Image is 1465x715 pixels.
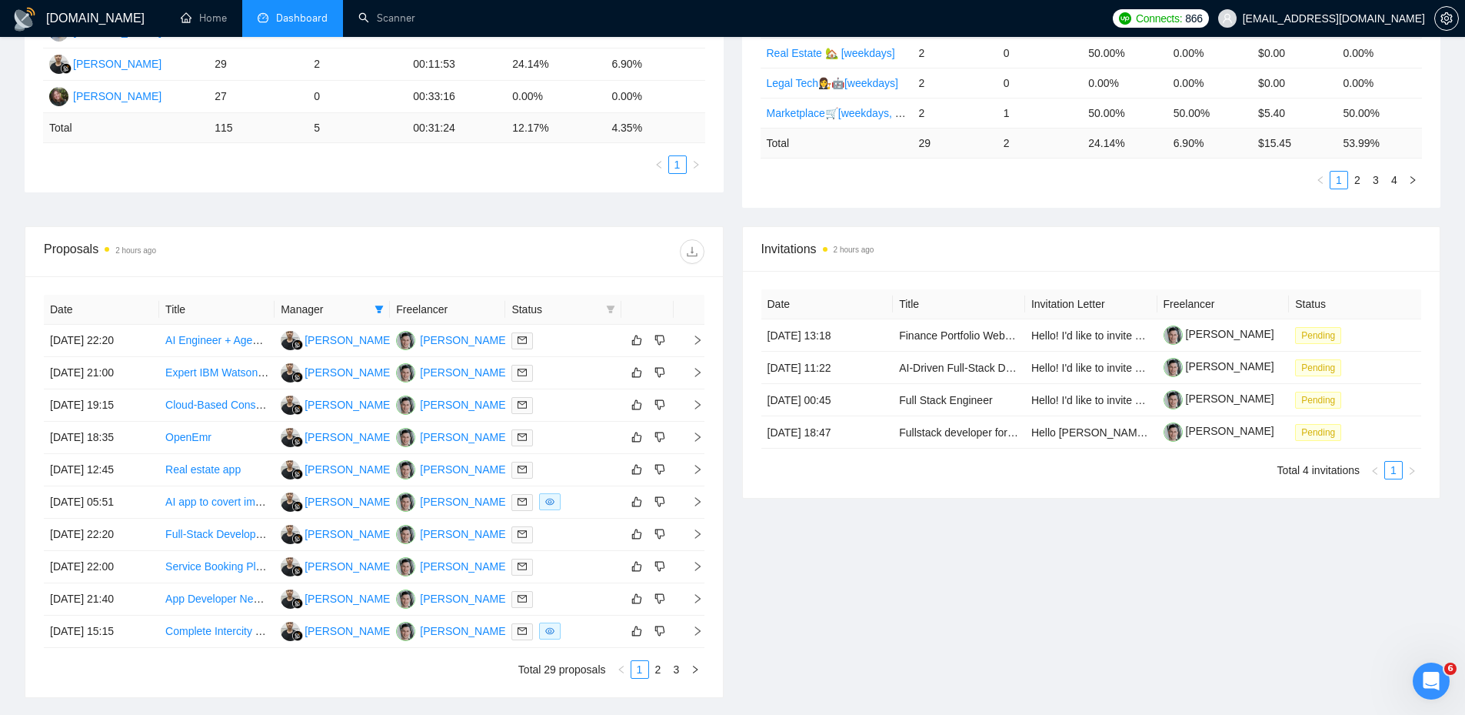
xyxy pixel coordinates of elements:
[292,372,303,383] img: gigradar-bm.png
[1295,361,1347,373] a: Pending
[396,333,508,346] a: YN[PERSON_NAME]
[628,428,646,446] button: like
[681,246,704,258] span: download
[1082,128,1167,158] td: 24.14 %
[1164,360,1274,373] a: [PERSON_NAME]
[1136,10,1182,27] span: Connects:
[628,557,646,576] button: like
[1164,393,1274,405] a: [PERSON_NAME]
[1403,171,1422,189] li: Next Page
[281,525,300,544] img: FG
[1386,172,1403,189] a: 4
[420,332,508,349] div: [PERSON_NAME]
[420,526,508,543] div: [PERSON_NAME]
[396,396,415,415] img: YN
[396,592,508,604] a: YN[PERSON_NAME]
[761,128,913,158] td: Total
[396,428,415,447] img: YN
[761,352,894,384] td: [DATE] 11:22
[654,496,665,508] span: dislike
[305,461,393,478] div: [PERSON_NAME]
[1384,461,1403,479] li: 1
[420,396,508,413] div: [PERSON_NAME]
[686,660,704,679] button: right
[281,331,300,350] img: FG
[518,433,527,442] span: mail
[358,12,415,25] a: searchScanner
[305,332,393,349] div: [PERSON_NAME]
[73,55,161,72] div: [PERSON_NAME]
[396,495,508,507] a: YN[PERSON_NAME]
[12,7,37,32] img: logo
[165,399,480,411] a: Cloud-Based Construction Estimating Application with AI Features
[308,113,407,143] td: 5
[506,48,605,81] td: 24.14%
[281,463,393,475] a: FG[PERSON_NAME]
[420,493,508,510] div: [PERSON_NAME]
[654,160,664,169] span: left
[912,128,997,158] td: 29
[159,422,275,454] td: OpenEmr
[761,289,894,319] th: Date
[1311,171,1330,189] button: left
[375,305,384,314] span: filter
[654,560,665,573] span: dislike
[1289,289,1421,319] th: Status
[44,295,159,325] th: Date
[44,389,159,422] td: [DATE] 19:15
[651,622,669,640] button: dislike
[1316,175,1325,185] span: left
[308,48,407,81] td: 2
[281,624,393,636] a: FG[PERSON_NAME]
[649,660,668,679] li: 2
[668,661,685,678] a: 3
[281,557,300,576] img: FG
[1252,128,1337,158] td: $ 15.45
[654,625,665,637] span: dislike
[420,558,508,575] div: [PERSON_NAME]
[631,660,649,679] li: 1
[1167,68,1252,98] td: 0.00%
[899,329,1024,342] a: Finance Portfolio WebApp
[1295,393,1347,406] a: Pending
[631,528,642,540] span: like
[407,81,506,113] td: 00:33:16
[506,81,605,113] td: 0.00%
[1367,171,1385,189] li: 3
[761,384,894,416] td: [DATE] 00:45
[420,623,508,640] div: [PERSON_NAME]
[893,352,1025,384] td: AI-Driven Full-Stack Developer (Gaming & Web App)
[651,460,669,479] button: dislike
[834,246,874,254] time: 2 hours ago
[396,363,415,383] img: YN
[912,38,997,68] td: 2
[893,416,1025,449] td: Fullstack developer for complete vacation rental booking platform
[305,623,393,640] div: [PERSON_NAME]
[654,334,665,346] span: dislike
[691,665,700,674] span: right
[420,461,508,478] div: [PERSON_NAME]
[631,625,642,637] span: like
[631,431,642,443] span: like
[651,396,669,414] button: dislike
[1337,128,1422,158] td: 53.99 %
[1385,462,1402,479] a: 1
[628,363,646,382] button: like
[49,87,68,106] img: HH
[1434,12,1459,25] a: setting
[1403,171,1422,189] button: right
[281,560,393,572] a: FG[PERSON_NAME]
[159,389,275,422] td: Cloud-Based Construction Estimating Application with AI Features
[258,12,268,23] span: dashboard
[654,593,665,605] span: dislike
[893,289,1025,319] th: Title
[631,463,642,476] span: like
[292,598,303,609] img: gigradar-bm.png
[1337,98,1422,128] td: 50.00%
[1164,358,1183,377] img: c1Tebym3BND9d52IcgAhOjDIggZNrr93DrArCnDDhQCo9DNa2fMdUdlKkX3cX7l7jn
[651,428,669,446] button: dislike
[631,661,648,678] a: 1
[44,422,159,454] td: [DATE] 18:35
[396,624,508,636] a: YN[PERSON_NAME]
[281,527,393,540] a: FG[PERSON_NAME]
